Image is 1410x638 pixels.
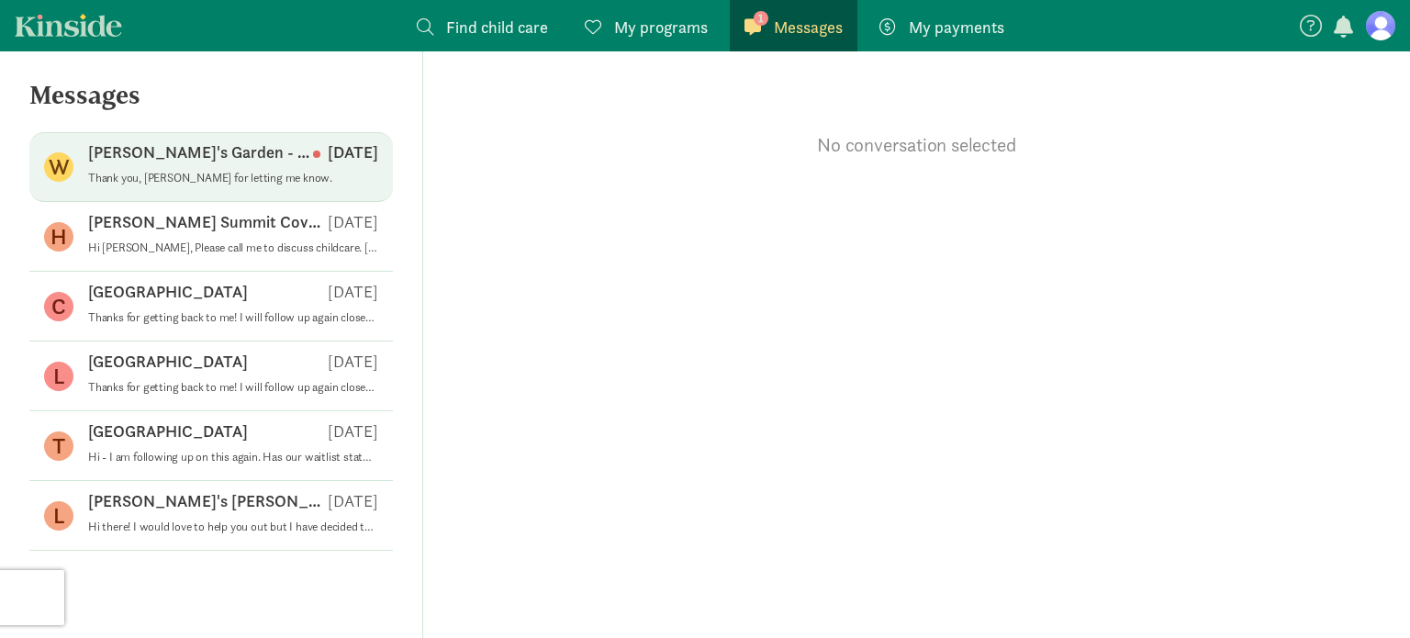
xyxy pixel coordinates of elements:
span: Messages [774,15,843,39]
figure: H [44,222,73,252]
a: Kinside [15,14,122,37]
p: [DATE] [328,490,378,512]
figure: L [44,362,73,391]
p: [DATE] [328,420,378,442]
p: Hi - I am following up on this again. Has our waitlist status made any progress? Thanks! [88,450,378,465]
figure: C [44,292,73,321]
p: [PERSON_NAME] Summit Cove Home Daycare [88,211,328,233]
p: [PERSON_NAME]'s Garden - A Preschool & Child Care Home [88,141,313,163]
figure: W [44,152,73,182]
p: [DATE] [328,281,378,303]
p: [DATE] [328,211,378,233]
span: 1 [754,11,768,26]
p: [DATE] [313,141,378,163]
span: My programs [614,15,708,39]
span: Find child care [446,15,548,39]
p: No conversation selected [423,132,1410,158]
p: Thanks for getting back to me! I will follow up again closer to august. [PERSON_NAME] [88,380,378,395]
p: Hi there! I would love to help you out but I have decided to close my business and go back to wor... [88,520,378,534]
figure: T [44,431,73,461]
p: [GEOGRAPHIC_DATA] [88,351,248,373]
p: Thank you, [PERSON_NAME] for letting me know. [88,171,378,185]
figure: L [44,501,73,531]
p: [PERSON_NAME]'s [PERSON_NAME] [88,490,328,512]
p: [DATE] [328,351,378,373]
p: Thanks for getting back to me! I will follow up again closer to august to see if anything has cha... [88,310,378,325]
p: [GEOGRAPHIC_DATA] [88,281,248,303]
p: [GEOGRAPHIC_DATA] [88,420,248,442]
span: My payments [909,15,1004,39]
p: Hi [PERSON_NAME], Please call me to discuss childcare. [PHONE_NUMBER]. Thank you, [PERSON_NAME] [88,241,378,255]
